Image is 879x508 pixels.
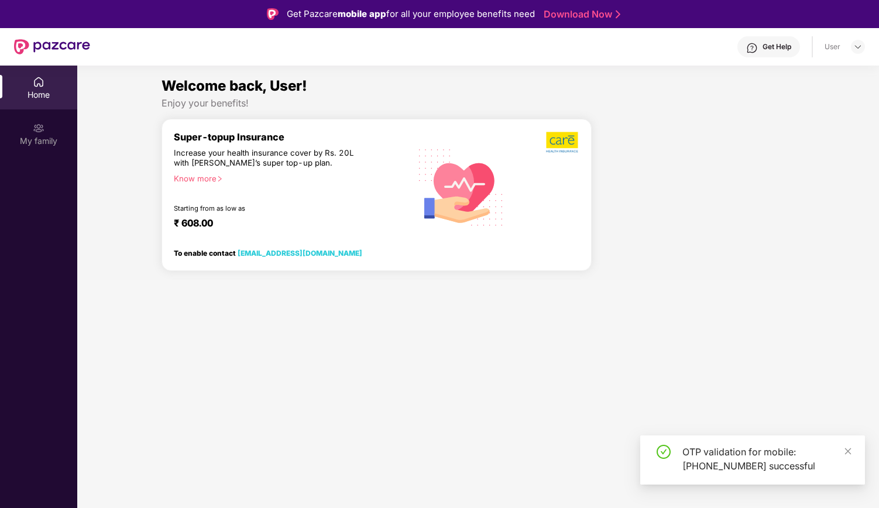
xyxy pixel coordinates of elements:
[33,122,44,134] img: svg+xml;base64,PHN2ZyB3aWR0aD0iMjAiIGhlaWdodD0iMjAiIHZpZXdCb3g9IjAgMCAyMCAyMCIgZmlsbD0ibm9uZSIgeG...
[162,97,794,109] div: Enjoy your benefits!
[174,148,360,169] div: Increase your health insurance cover by Rs. 20L with [PERSON_NAME]’s super top-up plan.
[174,204,360,212] div: Starting from as low as
[763,42,791,52] div: Get Help
[287,7,535,21] div: Get Pazcare for all your employee benefits need
[267,8,279,20] img: Logo
[174,174,403,182] div: Know more
[616,8,620,20] img: Stroke
[338,8,386,19] strong: mobile app
[844,447,852,455] span: close
[657,445,671,459] span: check-circle
[162,77,307,94] span: Welcome back, User!
[217,176,223,182] span: right
[544,8,617,20] a: Download Now
[174,249,362,257] div: To enable contact
[825,42,840,52] div: User
[174,131,410,143] div: Super-topup Insurance
[238,249,362,258] a: [EMAIL_ADDRESS][DOMAIN_NAME]
[682,445,851,473] div: OTP validation for mobile: [PHONE_NUMBER] successful
[853,42,863,52] img: svg+xml;base64,PHN2ZyBpZD0iRHJvcGRvd24tMzJ4MzIiIHhtbG5zPSJodHRwOi8vd3d3LnczLm9yZy8yMDAwL3N2ZyIgd2...
[174,217,399,231] div: ₹ 608.00
[33,76,44,88] img: svg+xml;base64,PHN2ZyBpZD0iSG9tZSIgeG1sbnM9Imh0dHA6Ly93d3cudzMub3JnLzIwMDAvc3ZnIiB3aWR0aD0iMjAiIG...
[546,131,579,153] img: b5dec4f62d2307b9de63beb79f102df3.png
[14,39,90,54] img: New Pazcare Logo
[410,135,511,238] img: svg+xml;base64,PHN2ZyB4bWxucz0iaHR0cDovL3d3dy53My5vcmcvMjAwMC9zdmciIHhtbG5zOnhsaW5rPSJodHRwOi8vd3...
[746,42,758,54] img: svg+xml;base64,PHN2ZyBpZD0iSGVscC0zMngzMiIgeG1sbnM9Imh0dHA6Ly93d3cudzMub3JnLzIwMDAvc3ZnIiB3aWR0aD...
